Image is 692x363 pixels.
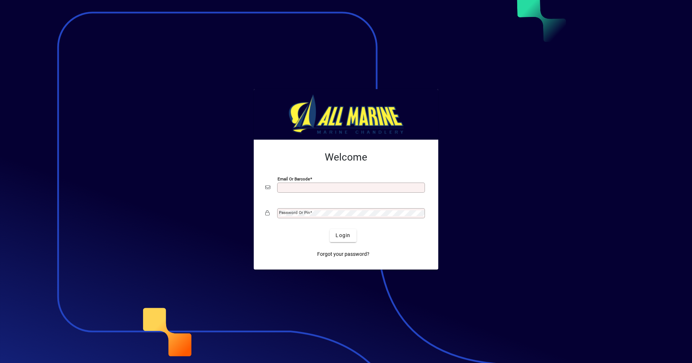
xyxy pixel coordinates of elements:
[278,176,310,181] mat-label: Email or Barcode
[314,248,372,261] a: Forgot your password?
[279,210,310,215] mat-label: Password or Pin
[317,250,369,258] span: Forgot your password?
[265,151,427,163] h2: Welcome
[336,232,350,239] span: Login
[330,229,356,242] button: Login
